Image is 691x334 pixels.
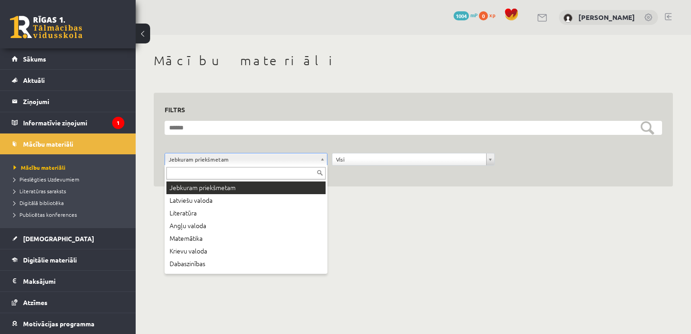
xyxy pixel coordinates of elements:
[166,219,326,232] div: Angļu valoda
[166,232,326,245] div: Matemātika
[166,194,326,207] div: Latviešu valoda
[166,270,326,283] div: Datorika
[166,207,326,219] div: Literatūra
[166,245,326,258] div: Krievu valoda
[166,258,326,270] div: Dabaszinības
[166,181,326,194] div: Jebkuram priekšmetam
